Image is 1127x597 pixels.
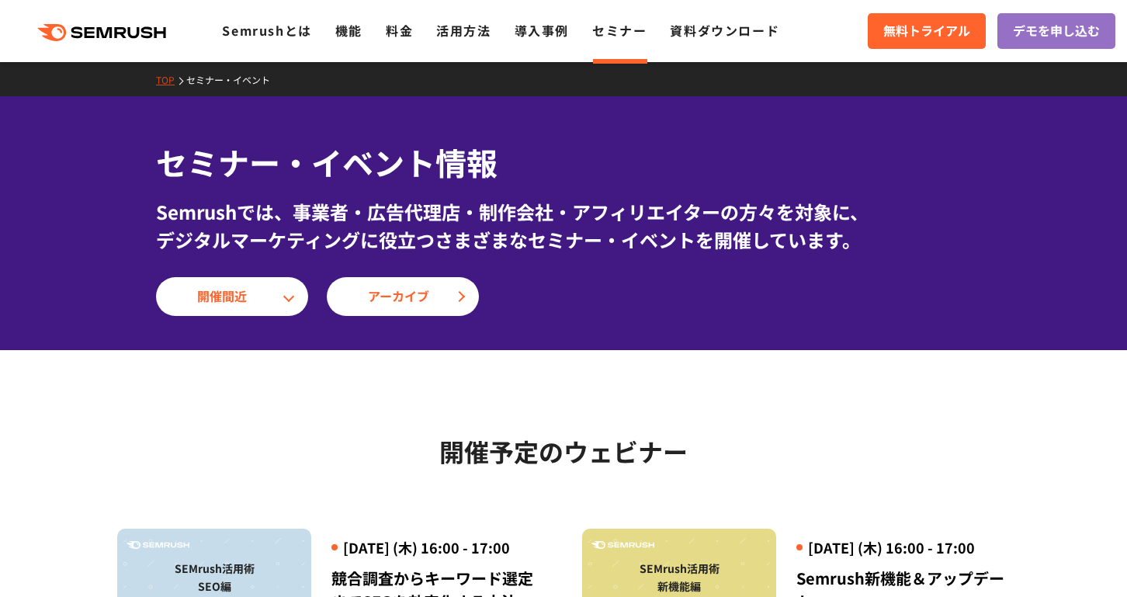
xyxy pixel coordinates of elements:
a: Semrushとは [222,21,311,40]
h1: セミナー・イベント情報 [156,140,971,186]
a: 機能 [335,21,362,40]
span: アーカイブ [368,286,438,307]
div: [DATE] (木) 16:00 - 17:00 [331,538,545,557]
a: セミナー [592,21,647,40]
a: TOP [156,73,186,86]
a: 料金 [386,21,413,40]
a: 活用方法 [436,21,491,40]
a: デモを申し込む [997,13,1115,49]
img: Semrush [591,541,654,550]
a: 導入事例 [515,21,569,40]
div: Semrushでは、事業者・広告代理店・制作会社・アフィリエイターの方々を対象に、 デジタルマーケティングに役立つさまざまなセミナー・イベントを開催しています。 [156,198,971,254]
a: 開催間近 [156,277,308,316]
span: 無料トライアル [883,21,970,41]
div: SEMrush活用術 SEO編 [125,560,303,595]
span: 開催間近 [197,286,267,307]
a: 資料ダウンロード [670,21,779,40]
a: セミナー・イベント [186,73,282,86]
div: SEMrush活用術 新機能編 [590,560,768,595]
div: [DATE] (木) 16:00 - 17:00 [796,538,1010,557]
a: アーカイブ [327,277,479,316]
span: デモを申し込む [1013,21,1100,41]
h2: 開催予定のウェビナー [117,432,1010,470]
img: Semrush [127,541,189,550]
a: 無料トライアル [868,13,986,49]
